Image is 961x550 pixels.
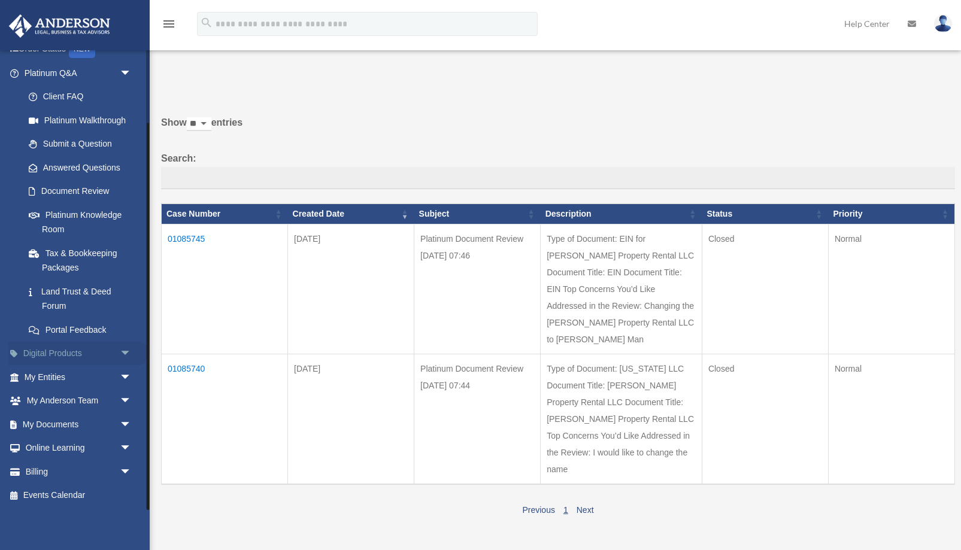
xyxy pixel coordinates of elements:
[187,117,211,131] select: Showentries
[702,224,828,354] td: Closed
[8,61,144,85] a: Platinum Q&Aarrow_drop_down
[162,21,176,31] a: menu
[828,224,954,354] td: Normal
[8,460,150,484] a: Billingarrow_drop_down
[120,436,144,461] span: arrow_drop_down
[563,505,568,515] a: 1
[120,412,144,437] span: arrow_drop_down
[288,204,414,224] th: Created Date: activate to sort column ascending
[702,354,828,484] td: Closed
[17,156,138,180] a: Answered Questions
[8,484,150,508] a: Events Calendar
[288,354,414,484] td: [DATE]
[120,389,144,414] span: arrow_drop_down
[522,505,554,515] a: Previous
[541,224,702,354] td: Type of Document: EIN for [PERSON_NAME] Property Rental LLC Document Title: EIN Document Title: E...
[8,436,150,460] a: Online Learningarrow_drop_down
[161,167,955,190] input: Search:
[17,318,144,342] a: Portal Feedback
[541,354,702,484] td: Type of Document: [US_STATE] LLC Document Title: [PERSON_NAME] Property Rental LLC Document Title...
[161,114,955,143] label: Show entries
[120,460,144,484] span: arrow_drop_down
[541,204,702,224] th: Description: activate to sort column ascending
[828,354,954,484] td: Normal
[414,354,541,484] td: Platinum Document Review [DATE] 07:44
[288,224,414,354] td: [DATE]
[577,505,594,515] a: Next
[17,241,144,279] a: Tax & Bookkeeping Packages
[8,342,150,366] a: Digital Productsarrow_drop_down
[414,204,541,224] th: Subject: activate to sort column ascending
[120,61,144,86] span: arrow_drop_down
[17,85,144,109] a: Client FAQ
[162,204,288,224] th: Case Number: activate to sort column ascending
[161,150,955,190] label: Search:
[17,132,144,156] a: Submit a Question
[17,203,144,241] a: Platinum Knowledge Room
[8,389,150,413] a: My Anderson Teamarrow_drop_down
[8,365,150,389] a: My Entitiesarrow_drop_down
[8,412,150,436] a: My Documentsarrow_drop_down
[162,354,288,484] td: 01085740
[17,279,144,318] a: Land Trust & Deed Forum
[5,14,114,38] img: Anderson Advisors Platinum Portal
[17,108,144,132] a: Platinum Walkthrough
[828,204,954,224] th: Priority: activate to sort column ascending
[162,224,288,354] td: 01085745
[200,16,213,29] i: search
[934,15,952,32] img: User Pic
[120,342,144,366] span: arrow_drop_down
[702,204,828,224] th: Status: activate to sort column ascending
[120,365,144,390] span: arrow_drop_down
[162,17,176,31] i: menu
[414,224,541,354] td: Platinum Document Review [DATE] 07:46
[17,180,144,203] a: Document Review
